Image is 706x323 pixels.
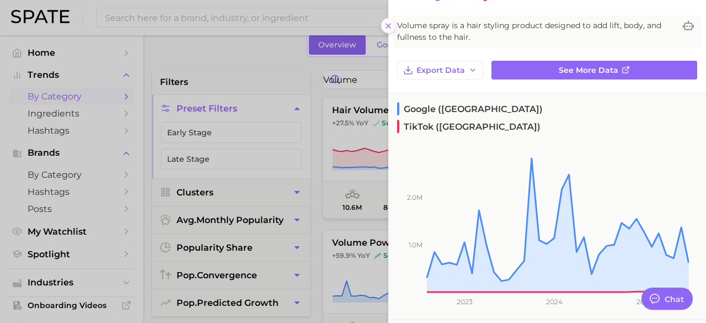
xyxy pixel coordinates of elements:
[559,66,618,75] span: See more data
[457,298,473,306] tspan: 2023
[546,298,563,306] tspan: 2024
[416,66,465,75] span: Export Data
[397,120,541,133] span: TikTok ([GEOGRAPHIC_DATA])
[397,61,483,80] button: Export Data
[397,102,543,115] span: Google ([GEOGRAPHIC_DATA])
[491,61,697,80] a: See more data
[637,298,652,306] tspan: 2025
[397,20,675,43] span: Volume spray is a hair styling product designed to add lift, body, and fullness to the hair.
